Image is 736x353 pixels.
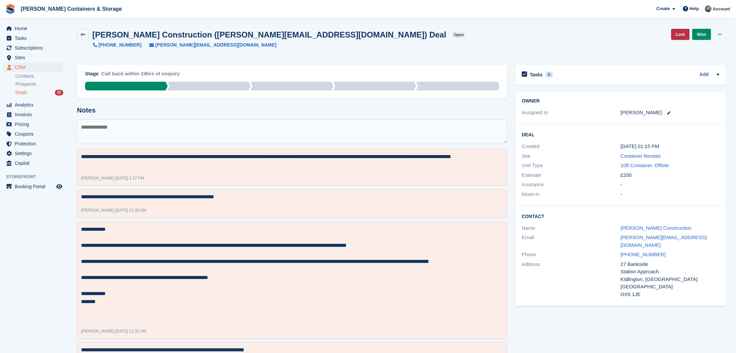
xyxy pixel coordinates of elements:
span: Create [656,5,670,12]
a: [PERSON_NAME] Containers & Storage [18,3,125,14]
span: CRM [15,63,55,72]
a: menu [3,139,63,148]
div: [GEOGRAPHIC_DATA] [621,283,719,291]
h2: Notes [77,107,507,114]
div: 0 [545,72,553,78]
a: [PERSON_NAME] Construction [621,225,691,231]
a: menu [3,110,63,119]
a: menu [3,43,63,53]
span: Storefront [6,173,67,180]
span: Booking Portal [15,182,55,191]
div: - [621,181,719,189]
h2: Tasks [530,72,543,78]
img: Adam Greenhalgh [705,5,712,12]
span: [DATE] 11:33 AM [115,208,146,213]
div: - [81,207,146,213]
span: [DATE] 1:17 PM [115,176,144,181]
a: menu [3,24,63,33]
span: Capital [15,158,55,168]
div: Insurance [522,181,621,189]
a: Preview store [55,183,63,191]
span: open [452,31,466,38]
span: [PERSON_NAME] [81,329,114,334]
a: menu [3,149,63,158]
div: [DATE] 01:15 PM [621,143,719,150]
span: [PERSON_NAME] [81,176,114,181]
a: menu [3,182,63,191]
div: [PERSON_NAME] [621,109,662,117]
a: menu [3,158,63,168]
span: Analytics [15,100,55,110]
div: Name [522,224,621,232]
div: Site [522,152,621,160]
a: Deals 31 [15,89,63,96]
div: - [621,191,719,198]
div: 31 [55,90,63,95]
a: [PERSON_NAME][EMAIL_ADDRESS][DOMAIN_NAME] [621,234,707,248]
a: menu [3,53,63,62]
a: Lost [671,29,689,40]
a: menu [3,33,63,43]
span: Home [15,24,55,33]
div: Created [522,143,621,150]
div: OX5 1JE [621,291,719,298]
div: - [81,175,144,181]
h2: Owner [522,98,719,104]
div: Stage [85,70,99,78]
a: menu [3,100,63,110]
div: Address [522,261,621,298]
span: Account [713,6,730,12]
a: [PERSON_NAME][EMAIL_ADDRESS][DOMAIN_NAME] [141,42,276,49]
a: Prospects [15,81,63,88]
span: Sites [15,53,55,62]
span: Help [689,5,699,12]
div: 27 Bankside [621,261,719,268]
span: Subscriptions [15,43,55,53]
div: Phone [522,251,621,259]
div: - [81,328,146,334]
span: [PERSON_NAME] [81,208,114,213]
span: Deals [15,89,27,96]
span: Prospects [15,81,36,87]
div: Move-in [522,191,621,198]
img: stora-icon-8386f47178a22dfd0bd8f6a31ec36ba5ce8667c1dd55bd0f319d3a0aa187defe.svg [5,4,15,14]
span: [PERSON_NAME][EMAIL_ADDRESS][DOMAIN_NAME] [155,42,276,49]
span: Coupons [15,129,55,139]
a: Won [692,29,711,40]
a: menu [3,120,63,129]
span: Settings [15,149,55,158]
h2: Deal [522,131,719,138]
a: [PHONE_NUMBER] [93,42,141,49]
div: Assigned to [522,109,621,117]
div: Kidlington, [GEOGRAPHIC_DATA] [621,276,719,283]
span: Invoices [15,110,55,119]
div: £200 [621,171,719,179]
div: Estimate [522,171,621,179]
a: 10ft Container. Offsite [621,162,669,168]
h2: Contact [522,213,719,219]
a: Add [700,71,709,79]
span: Protection [15,139,55,148]
a: [PHONE_NUMBER] [621,252,666,257]
span: Pricing [15,120,55,129]
span: [DATE] 11:33 AM [115,329,146,334]
a: menu [3,129,63,139]
div: Unit Type [522,162,621,169]
a: Contacts [15,73,63,79]
h2: [PERSON_NAME] Construction ([PERSON_NAME][EMAIL_ADDRESS][DOMAIN_NAME]) Deal [92,30,446,39]
div: Call back within 24hrs of enquiry [101,70,180,82]
div: Station Approach [621,268,719,276]
span: Tasks [15,33,55,43]
div: Email [522,234,621,249]
a: menu [3,63,63,72]
span: [PHONE_NUMBER] [98,42,141,49]
a: Container Rentals [621,153,661,159]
